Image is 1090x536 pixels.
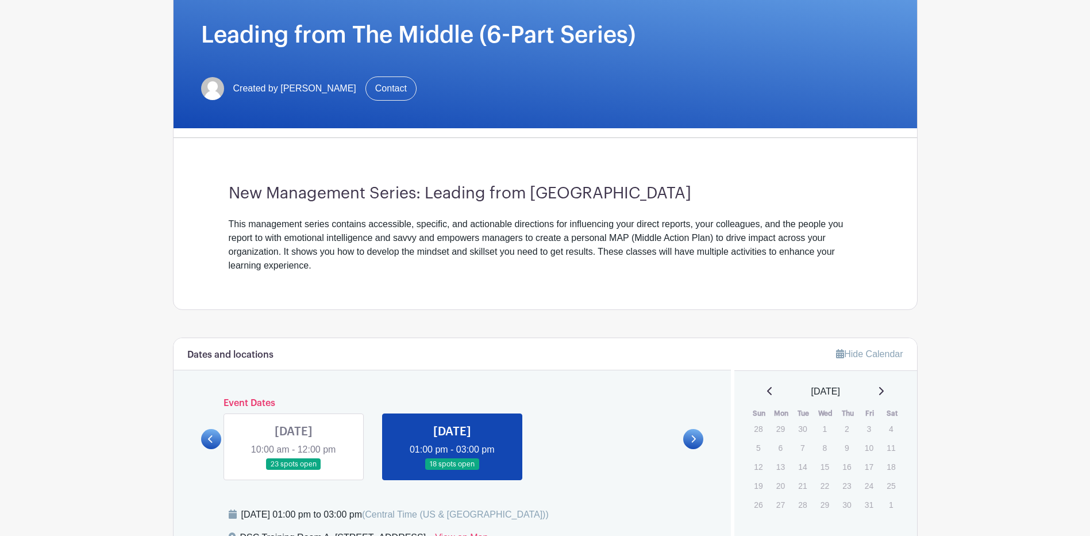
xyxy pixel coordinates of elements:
p: 19 [749,477,768,495]
span: Created by [PERSON_NAME] [233,82,356,95]
p: 28 [793,496,812,514]
p: 26 [749,496,768,514]
p: 28 [749,420,768,438]
p: 25 [881,477,900,495]
p: 29 [815,496,834,514]
p: 7 [793,439,812,457]
p: 11 [881,439,900,457]
p: 8 [815,439,834,457]
p: 17 [860,458,879,476]
p: 1 [815,420,834,438]
p: 4 [881,420,900,438]
p: 29 [771,420,790,438]
p: 12 [749,458,768,476]
p: 20 [771,477,790,495]
p: 6 [771,439,790,457]
p: 21 [793,477,812,495]
span: [DATE] [811,385,840,399]
p: 10 [860,439,879,457]
th: Thu [837,408,859,419]
th: Sun [748,408,771,419]
p: 23 [837,477,856,495]
p: 24 [860,477,879,495]
p: 1 [881,496,900,514]
p: 5 [749,439,768,457]
p: 30 [793,420,812,438]
p: 30 [837,496,856,514]
h1: Leading from The Middle (6-Part Series) [201,21,889,49]
p: 27 [771,496,790,514]
img: default-ce2991bfa6775e67f084385cd625a349d9dcbb7a52a09fb2fda1e96e2d18dcdb.png [201,77,224,100]
p: 15 [815,458,834,476]
p: 3 [860,420,879,438]
p: 18 [881,458,900,476]
th: Tue [792,408,815,419]
p: 16 [837,458,856,476]
span: (Central Time (US & [GEOGRAPHIC_DATA])) [362,510,549,519]
th: Mon [771,408,793,419]
p: 31 [860,496,879,514]
h6: Dates and locations [187,350,274,361]
p: 9 [837,439,856,457]
p: 22 [815,477,834,495]
h3: New Management Series: Leading from [GEOGRAPHIC_DATA] [229,184,862,204]
p: 14 [793,458,812,476]
th: Fri [859,408,881,419]
div: This management series contains accessible, specific, and actionable directions for influencing y... [229,217,862,273]
th: Wed [815,408,837,419]
p: 13 [771,458,790,476]
p: 2 [837,420,856,438]
h6: Event Dates [221,398,684,409]
a: Hide Calendar [836,349,903,359]
th: Sat [881,408,903,419]
a: Contact [365,76,417,101]
div: [DATE] 01:00 pm to 03:00 pm [241,508,549,522]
